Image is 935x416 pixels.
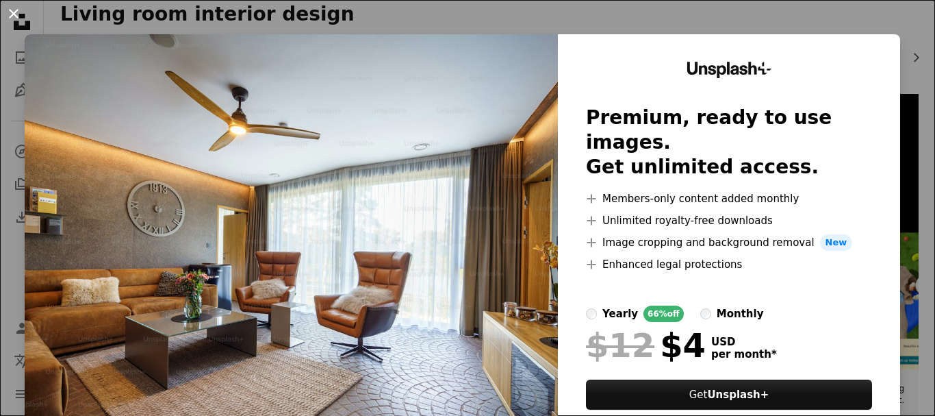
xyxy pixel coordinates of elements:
span: $12 [586,328,654,363]
div: $4 [586,328,706,363]
span: New [820,234,853,251]
li: Enhanced legal protections [586,256,872,273]
li: Image cropping and background removal [586,234,872,251]
h2: Premium, ready to use images. Get unlimited access. [586,106,872,180]
li: Members-only content added monthly [586,191,872,207]
span: USD [711,336,777,348]
div: monthly [717,306,764,322]
strong: Unsplash+ [707,389,769,401]
input: yearly66%off [586,308,597,319]
div: 66% off [643,306,684,322]
input: monthly [700,308,711,319]
li: Unlimited royalty-free downloads [586,212,872,229]
button: GetUnsplash+ [586,380,872,410]
div: yearly [602,306,638,322]
span: per month * [711,348,777,360]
